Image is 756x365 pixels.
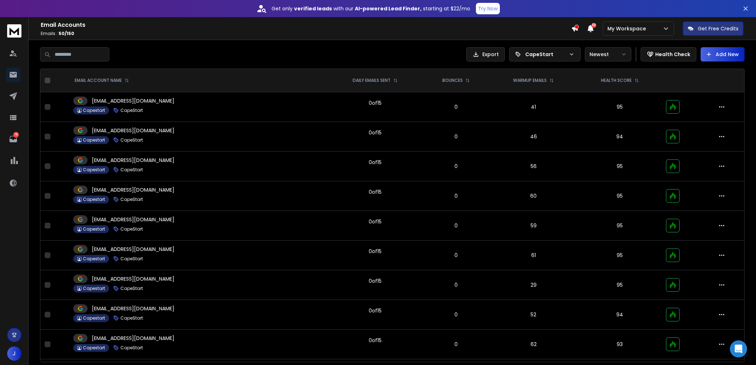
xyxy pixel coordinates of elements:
[83,197,105,202] p: Capestart
[83,167,105,173] p: Capestart
[478,5,498,12] p: Try Now
[525,51,566,58] p: CapeStart
[730,340,747,357] div: Open Intercom Messenger
[369,188,382,196] div: 0 of 15
[427,103,485,110] p: 0
[489,152,578,181] td: 56
[294,5,332,12] strong: verified leads
[92,305,174,312] p: [EMAIL_ADDRESS][DOMAIN_NAME]
[41,31,571,36] p: Emails :
[355,5,422,12] strong: AI-powered Lead Finder,
[120,256,143,262] p: CapeStart
[59,30,74,36] span: 50 / 150
[489,122,578,152] td: 46
[41,21,571,29] h1: Email Accounts
[120,137,143,143] p: CapeStart
[683,21,743,36] button: Get Free Credits
[92,335,174,342] p: [EMAIL_ADDRESS][DOMAIN_NAME]
[120,315,143,321] p: CapeStart
[427,252,485,259] p: 0
[701,47,745,61] button: Add New
[92,246,174,253] p: [EMAIL_ADDRESS][DOMAIN_NAME]
[442,78,463,83] p: BOUNCES
[578,152,662,181] td: 95
[578,181,662,211] td: 95
[92,216,174,223] p: [EMAIL_ADDRESS][DOMAIN_NAME]
[83,315,105,321] p: Capestart
[83,137,105,143] p: Capestart
[120,108,143,113] p: CapeStart
[427,311,485,318] p: 0
[489,92,578,122] td: 41
[120,286,143,291] p: CapeStart
[369,307,382,314] div: 0 of 15
[476,3,500,14] button: Try Now
[489,300,578,330] td: 52
[83,286,105,291] p: Capestart
[369,99,382,107] div: 0 of 15
[13,132,19,138] p: 16
[578,92,662,122] td: 95
[7,24,21,38] img: logo
[75,78,129,83] div: EMAIL ACCOUNT NAME
[369,159,382,166] div: 0 of 15
[427,341,485,348] p: 0
[607,25,649,32] p: My Workspace
[369,337,382,344] div: 0 of 15
[369,277,382,285] div: 0 of 15
[92,186,174,193] p: [EMAIL_ADDRESS][DOMAIN_NAME]
[489,330,578,359] td: 62
[369,218,382,225] div: 0 of 15
[427,281,485,288] p: 0
[369,248,382,255] div: 0 of 15
[83,108,105,113] p: Capestart
[513,78,547,83] p: WARMUP EMAILS
[585,47,631,61] button: Newest
[92,97,174,104] p: [EMAIL_ADDRESS][DOMAIN_NAME]
[92,127,174,134] p: [EMAIL_ADDRESS][DOMAIN_NAME]
[83,226,105,232] p: Capestart
[120,226,143,232] p: CapeStart
[578,330,662,359] td: 93
[601,78,632,83] p: HEALTH SCORE
[427,133,485,140] p: 0
[641,47,696,61] button: Health Check
[7,346,21,361] button: J
[489,270,578,300] td: 29
[655,51,690,58] p: Health Check
[578,270,662,300] td: 95
[92,275,174,282] p: [EMAIL_ADDRESS][DOMAIN_NAME]
[578,241,662,270] td: 95
[427,222,485,229] p: 0
[120,167,143,173] p: CapeStart
[83,256,105,262] p: Capestart
[120,345,143,351] p: CapeStart
[6,132,20,146] a: 16
[578,211,662,241] td: 95
[466,47,505,61] button: Export
[83,345,105,351] p: Capestart
[489,241,578,270] td: 61
[427,192,485,199] p: 0
[578,122,662,152] td: 94
[489,181,578,211] td: 60
[120,197,143,202] p: CapeStart
[489,211,578,241] td: 59
[353,78,391,83] p: DAILY EMAILS SENT
[698,25,738,32] p: Get Free Credits
[578,300,662,330] td: 94
[92,157,174,164] p: [EMAIL_ADDRESS][DOMAIN_NAME]
[427,163,485,170] p: 0
[591,23,596,28] span: 50
[272,5,470,12] p: Get only with our starting at $22/mo
[369,129,382,136] div: 0 of 15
